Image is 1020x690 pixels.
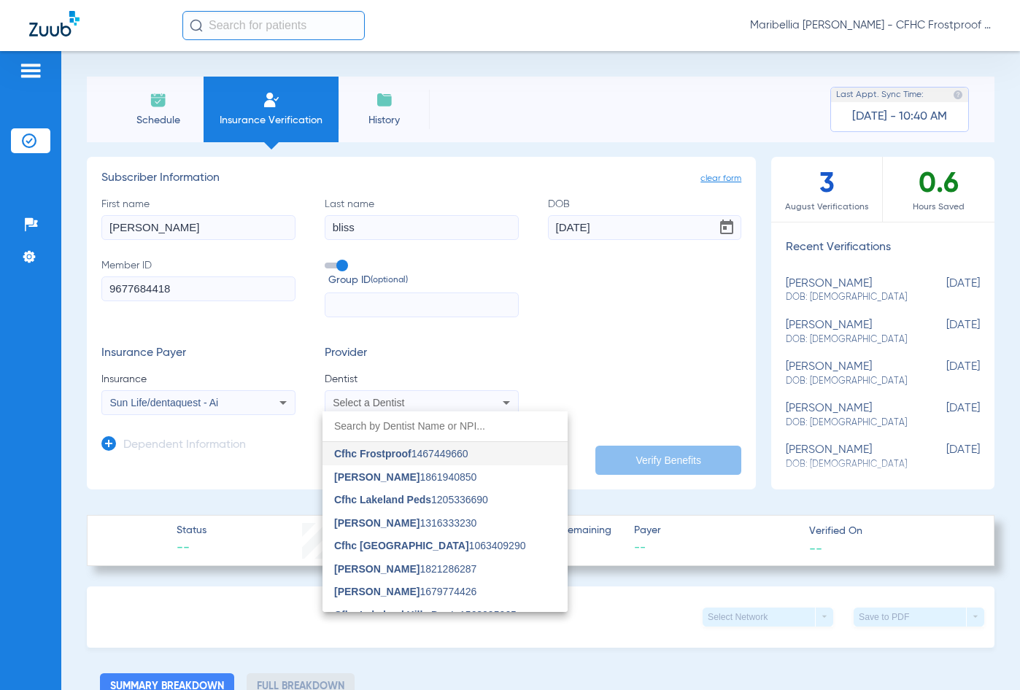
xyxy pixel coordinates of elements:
[322,411,568,441] input: dropdown search
[334,564,476,574] span: 1821286287
[334,586,476,597] span: 1679774426
[947,620,1020,690] iframe: Chat Widget
[334,517,420,529] span: [PERSON_NAME]
[334,609,460,621] span: Cfhc Lakeland Hills Denta
[334,449,468,459] span: 1467449660
[334,540,525,551] span: 1063409290
[334,448,412,460] span: Cfhc Frostproof
[334,495,488,505] span: 1205336690
[334,563,420,575] span: [PERSON_NAME]
[334,610,517,620] span: 1568095065
[334,518,476,528] span: 1316333230
[334,472,476,482] span: 1861940850
[334,586,420,597] span: [PERSON_NAME]
[334,494,431,505] span: Cfhc Lakeland Peds
[334,540,469,551] span: Cfhc [GEOGRAPHIC_DATA]
[334,471,420,483] span: [PERSON_NAME]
